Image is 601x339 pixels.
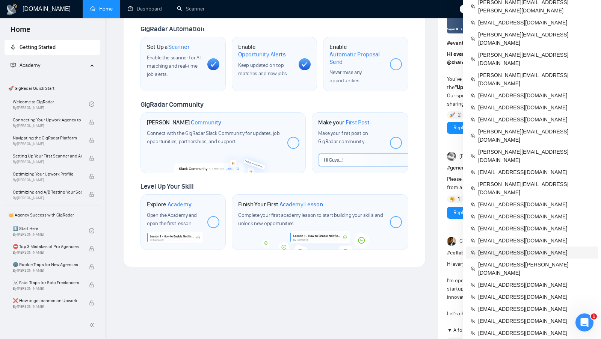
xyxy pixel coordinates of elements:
[471,36,475,41] span: team
[447,51,477,58] strong: Hi everyone!
[13,261,82,268] span: 🌚 Rookie Traps for New Agencies
[447,207,472,219] button: Reply
[478,293,593,301] span: [EMAIL_ADDRESS][DOMAIN_NAME]
[13,116,82,124] span: Connecting Your Upwork Agency to GigRadar
[238,201,323,208] h1: Finish Your First
[13,160,82,164] span: By [PERSON_NAME]
[140,182,193,191] span: Level Up Your Skill
[575,313,593,331] iframe: Intercom live chat
[471,93,475,98] span: team
[318,130,368,145] span: Make your first post on GigRadar community.
[471,319,475,323] span: team
[238,51,286,58] span: Opportunity Alerts
[147,54,201,77] span: Enable the scanner for AI matching and real-time job alerts.
[13,304,82,309] span: By [PERSON_NAME]
[478,317,593,325] span: [EMAIL_ADDRESS][DOMAIN_NAME]
[147,201,192,208] h1: Explore
[591,313,597,319] span: 1
[89,228,94,233] span: check-circle
[13,178,82,182] span: By [PERSON_NAME]
[459,237,512,245] span: Godspower Eseurhobo
[13,286,82,291] span: By [PERSON_NAME]
[471,133,475,138] span: team
[147,119,221,126] h1: [PERSON_NAME]
[478,71,593,88] span: [PERSON_NAME][EMAIL_ADDRESS][DOMAIN_NAME]
[11,44,16,50] span: rocket
[89,138,94,143] span: lock
[478,248,593,257] span: [EMAIL_ADDRESS][DOMAIN_NAME]
[471,295,475,299] span: team
[238,62,288,77] span: Keep updated on top matches and new jobs.
[478,212,593,221] span: [EMAIL_ADDRESS][DOMAIN_NAME]
[450,112,455,118] img: 🚀
[13,196,82,200] span: By [PERSON_NAME]
[447,152,456,161] img: Pavel
[89,174,94,179] span: lock
[168,43,189,51] span: Scanner
[471,170,475,174] span: team
[478,224,593,233] span: [EMAIL_ADDRESS][DOMAIN_NAME]
[89,192,94,197] span: lock
[147,130,280,145] span: Connect with the GigRadar Slack Community for updates, job opportunities, partnerships, and support.
[471,331,475,335] span: team
[471,250,475,255] span: team
[447,39,574,47] h1: # events
[238,212,383,227] span: Complete your first academy lesson to start building your skills and unlock new opportunities.
[20,62,40,68] span: Academy
[13,279,82,286] span: ☠️ Fatal Traps for Solo Freelancers
[90,6,113,12] a: homeHome
[478,103,593,112] span: [EMAIL_ADDRESS][DOMAIN_NAME]
[478,127,593,144] span: [PERSON_NAME][EMAIL_ADDRESS][DOMAIN_NAME]
[20,44,56,50] span: Getting Started
[13,124,82,128] span: By [PERSON_NAME]
[471,20,475,25] span: team
[478,180,593,197] span: [PERSON_NAME][EMAIL_ADDRESS][DOMAIN_NAME]
[13,243,82,250] span: ⛔ Top 3 Mistakes of Pro Agencies
[471,117,475,122] span: team
[447,164,574,172] h1: # general
[5,24,36,40] span: Home
[471,186,475,191] span: team
[279,201,323,208] span: Academy Lesson
[471,202,475,207] span: team
[478,305,593,313] span: [EMAIL_ADDRESS][DOMAIN_NAME]
[478,260,593,277] span: [EMAIL_ADDRESS][PERSON_NAME][DOMAIN_NAME]
[447,249,574,257] h1: # collaboration
[471,307,475,311] span: team
[318,119,370,126] h1: Make your
[458,195,460,203] span: 1
[447,59,471,66] span: @channel
[140,25,204,33] span: GigRadar Automation
[459,152,496,160] span: [PERSON_NAME]
[478,281,593,289] span: [EMAIL_ADDRESS][DOMAIN_NAME]
[478,200,593,209] span: [EMAIL_ADDRESS][DOMAIN_NAME]
[471,238,475,243] span: team
[13,268,82,273] span: By [PERSON_NAME]
[128,6,162,12] a: dashboardDashboard
[447,176,563,191] span: Please tell me, is it possible to transfer connections from a freelancer profile to an agency pro...
[89,264,94,269] span: lock
[346,119,370,126] span: First Post
[6,3,18,15] img: logo
[478,91,593,100] span: [EMAIL_ADDRESS][DOMAIN_NAME]
[147,212,197,227] span: Open the Academy and open the first lesson.
[471,105,475,110] span: team
[471,266,475,271] span: team
[471,283,475,287] span: team
[447,237,456,246] img: Godspower Eseurhobo
[258,231,382,250] img: academy-bg.png
[329,69,362,84] span: Never miss any opportunities.
[478,236,593,245] span: [EMAIL_ADDRESS][DOMAIN_NAME]
[478,30,593,47] span: [PERSON_NAME][EMAIL_ADDRESS][DOMAIN_NAME]
[13,152,82,160] span: Setting Up Your First Scanner and Auto-Bidder
[89,321,97,329] span: double-left
[13,250,82,255] span: By [PERSON_NAME]
[478,148,593,164] span: [PERSON_NAME][EMAIL_ADDRESS][DOMAIN_NAME]
[471,4,475,9] span: team
[140,100,204,109] span: GigRadar Community
[455,84,533,91] strong: “Upwork Success with GigRadar”
[191,119,221,126] span: Community
[238,43,293,58] h1: Enable
[453,209,465,217] a: Reply
[453,124,465,132] a: Reply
